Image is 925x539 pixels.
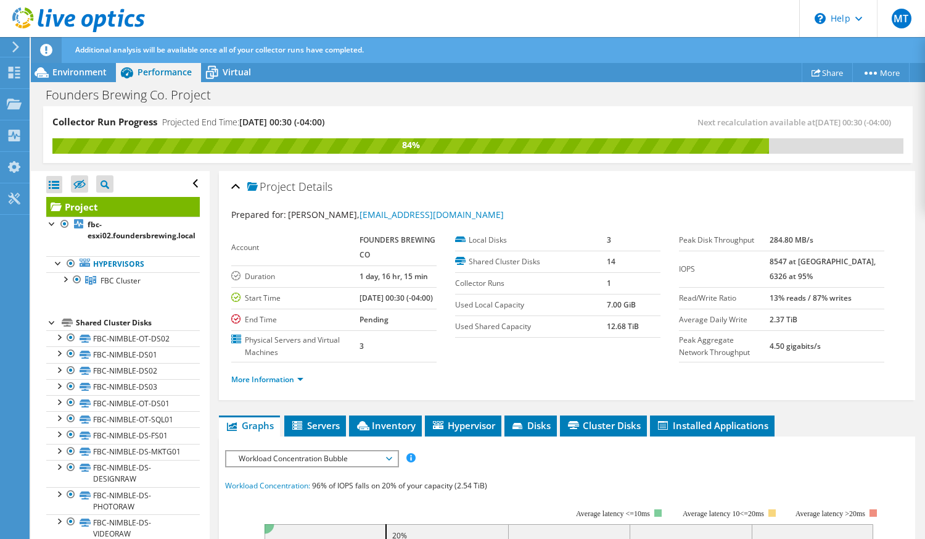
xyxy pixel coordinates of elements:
[239,116,324,128] span: [DATE] 00:30 (-04:00)
[231,314,360,326] label: End Time
[290,419,340,432] span: Servers
[46,411,200,427] a: FBC-NIMBLE-OT-SQL01
[46,427,200,443] a: FBC-NIMBLE-DS-FS01
[231,241,360,254] label: Account
[52,66,107,78] span: Environment
[360,209,504,220] a: [EMAIL_ADDRESS][DOMAIN_NAME]
[679,292,770,304] label: Read/Write Ratio
[162,115,324,129] h4: Projected End Time:
[852,63,910,82] a: More
[815,13,826,24] svg: \n
[455,299,607,311] label: Used Local Capacity
[360,293,433,303] b: [DATE] 00:30 (-04:00)
[607,299,636,310] b: 7.00 GiB
[455,320,607,333] label: Used Shared Capacity
[247,181,295,193] span: Project
[607,235,611,245] b: 3
[52,138,769,152] div: 84%
[656,419,768,432] span: Installed Applications
[46,217,200,244] a: fbc-esxi02.foundersbrewing.local
[683,509,764,518] tspan: Average latency 10<=20ms
[88,219,195,241] b: fbc-esxi02.foundersbrewing.local
[511,419,551,432] span: Disks
[46,444,200,460] a: FBC-NIMBLE-DS-MKTG01
[231,374,303,385] a: More Information
[231,334,360,359] label: Physical Servers and Virtual Machines
[455,256,607,268] label: Shared Cluster Disks
[40,88,230,102] h1: Founders Brewing Co. Project
[679,234,770,246] label: Peak Disk Throughput
[770,235,813,245] b: 284.80 MB/s
[607,278,611,288] b: 1
[46,487,200,514] a: FBC-NIMBLE-DS-PHOTORAW
[360,341,364,351] b: 3
[607,256,615,267] b: 14
[892,9,911,28] span: MT
[360,271,428,282] b: 1 day, 16 hr, 15 min
[770,314,797,325] b: 2.37 TiB
[231,292,360,304] label: Start Time
[795,509,865,518] text: Average latency >20ms
[679,314,770,326] label: Average Daily Write
[355,419,416,432] span: Inventory
[802,63,853,82] a: Share
[360,314,388,325] b: Pending
[46,363,200,379] a: FBC-NIMBLE-DS02
[312,480,487,491] span: 96% of IOPS falls on 20% of your capacity (2.54 TiB)
[431,419,495,432] span: Hypervisor
[232,451,391,466] span: Workload Concentration Bubble
[225,419,274,432] span: Graphs
[46,460,200,487] a: FBC-NIMBLE-DS-DESIGNRAW
[46,379,200,395] a: FBC-NIMBLE-DS03
[223,66,251,78] span: Virtual
[360,235,435,260] b: FOUNDERS BREWING CO
[679,263,770,275] label: IOPS
[138,66,192,78] span: Performance
[46,197,200,217] a: Project
[225,480,310,491] span: Workload Concentration:
[46,395,200,411] a: FBC-NIMBLE-OT-DS01
[288,209,504,220] span: [PERSON_NAME],
[46,256,200,272] a: Hypervisors
[576,509,650,518] tspan: Average latency <=10ms
[46,346,200,362] a: FBC-NIMBLE-DS01
[455,234,607,246] label: Local Disks
[231,209,286,220] label: Prepared for:
[298,179,332,194] span: Details
[46,330,200,346] a: FBC-NIMBLE-OT-DS02
[566,419,641,432] span: Cluster Disks
[76,315,200,330] div: Shared Cluster Disks
[231,270,360,283] label: Duration
[697,117,897,128] span: Next recalculation available at
[679,334,770,359] label: Peak Aggregate Network Throughput
[607,321,639,332] b: 12.68 TiB
[770,341,821,351] b: 4.50 gigabits/s
[46,272,200,288] a: FBC Cluster
[455,277,607,290] label: Collector Runs
[770,293,852,303] b: 13% reads / 87% writes
[101,275,141,286] span: FBC Cluster
[770,256,876,282] b: 8547 at [GEOGRAPHIC_DATA], 6326 at 95%
[75,44,364,55] span: Additional analysis will be available once all of your collector runs have completed.
[815,117,891,128] span: [DATE] 00:30 (-04:00)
